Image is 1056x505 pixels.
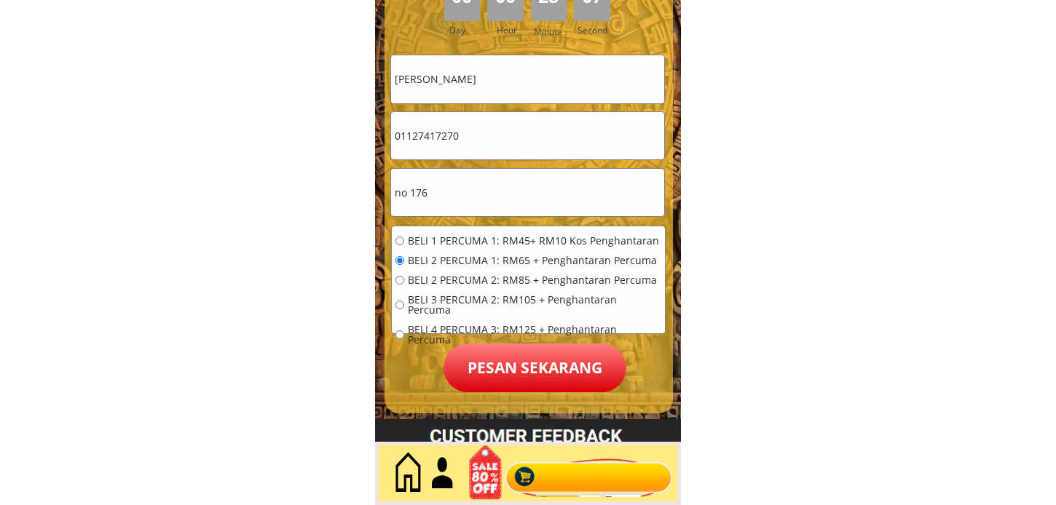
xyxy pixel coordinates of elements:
input: Alamat [391,169,664,216]
h3: Day [449,23,486,37]
h3: Hour [497,23,527,37]
h3: Minute [534,25,566,39]
span: BELI 2 PERCUMA 1: RM65 + Penghantaran Percuma [408,255,661,266]
span: BELI 4 PERCUMA 3: RM125 + Penghantaran Percuma [408,325,661,345]
p: Pesan sekarang [444,343,626,392]
span: BELI 2 PERCUMA 2: RM85 + Penghantaran Percuma [408,275,661,285]
span: BELI 3 PERCUMA 2: RM105 + Penghantaran Percuma [408,295,661,315]
h3: Second [578,23,613,37]
span: BELI 1 PERCUMA 1: RM45+ RM10 Kos Penghantaran [408,236,661,246]
input: Nama [391,55,664,103]
input: Telefon [391,112,664,159]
